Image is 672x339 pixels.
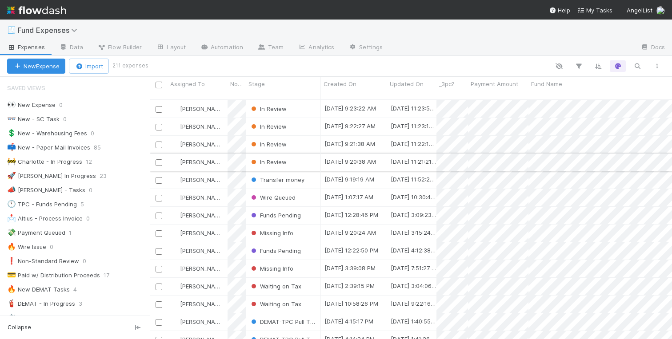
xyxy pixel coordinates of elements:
span: _3pc? [439,79,455,88]
span: [PERSON_NAME] [180,123,225,130]
span: Assigned To [170,79,205,88]
span: 23 [100,170,116,181]
img: avatar_abca0ba5-4208-44dd-8897-90682736f166.png [172,158,179,166]
div: Charlotte - In Progress [7,156,82,167]
span: 0 [91,128,103,139]
div: [DATE] 9:21:38 AM [324,139,375,148]
span: 💲 [7,129,16,137]
div: [DATE] 10:30:44 AM [391,193,436,201]
div: [PERSON_NAME] [171,246,223,255]
span: [PERSON_NAME] [180,105,225,112]
img: avatar_abca0ba5-4208-44dd-8897-90682736f166.png [172,141,179,148]
div: [PERSON_NAME] [171,122,223,131]
div: [PERSON_NAME] In Progress [7,170,96,181]
span: [PERSON_NAME] [180,300,225,307]
div: New Expense [7,99,56,110]
span: 0 [50,241,62,252]
div: Non-Standard Review [7,256,79,267]
a: Layout [149,41,193,55]
div: DEMAT-TPC Pull TPC [249,317,316,326]
img: logo-inverted-e16ddd16eac7371096b0.svg [7,3,66,18]
input: Toggle Row Selected [156,142,162,148]
span: My Tasks [577,7,612,14]
span: 👓 [7,115,16,122]
span: 0 [89,185,101,196]
input: Toggle Row Selected [156,284,162,290]
input: Toggle Row Selected [156,124,162,130]
input: Toggle Row Selected [156,177,162,184]
span: 12 [86,156,101,167]
span: Collapse [8,323,31,331]
div: In Review [249,104,287,113]
span: AngelList [627,7,652,14]
div: In Review [249,140,287,149]
div: [DATE] 9:22:27 AM [324,122,376,130]
div: [DATE] 1:40:55 PM [391,317,436,326]
div: Waiting on Tax [249,282,301,291]
img: avatar_93b89fca-d03a-423a-b274-3dd03f0a621f.png [172,247,179,254]
span: Non-standard review [230,79,244,88]
span: [PERSON_NAME] [180,229,225,237]
span: DEMAT-TPC Pull TPC [249,318,318,325]
span: 👀 [7,101,16,108]
span: In Review [249,123,287,130]
span: Waiting on Tax [249,283,301,290]
span: ⏱️ [7,314,16,321]
a: Data [52,41,90,55]
span: Flow Builder [97,43,142,51]
div: [DATE] 10:58:26 PM [324,299,378,308]
span: [PERSON_NAME] [180,141,225,148]
div: [DATE] 11:21:21 AM [391,157,436,166]
div: [DATE] 9:19:19 AM [324,175,374,184]
div: [DATE] 1:07:17 AM [324,193,373,201]
span: 🔥 [7,285,16,293]
span: In Review [249,105,287,112]
span: [PERSON_NAME] [180,265,225,272]
div: [DATE] 7:51:27 PM [391,264,436,272]
a: Team [250,41,291,55]
span: Waiting on Tax [249,300,301,307]
span: 97 [113,312,129,323]
img: avatar_abca0ba5-4208-44dd-8897-90682736f166.png [172,300,179,307]
input: Toggle All Rows Selected [156,82,162,88]
div: [PERSON_NAME] [171,300,223,308]
div: [PERSON_NAME] [171,211,223,220]
span: Funds Pending [249,247,301,254]
div: [DATE] 3:15:24 PM [391,228,436,237]
span: [PERSON_NAME] [180,247,225,254]
span: 5 [80,199,93,210]
div: Missing Info [249,229,293,237]
span: 🧾 [7,26,16,34]
div: [PERSON_NAME] [171,104,223,113]
div: [DATE] 11:52:25 AM [391,175,436,184]
span: In Review [249,158,287,166]
button: NewExpense [7,59,65,74]
div: Payment Queued [7,227,65,238]
span: 🕚 [7,200,16,208]
img: avatar_abca0ba5-4208-44dd-8897-90682736f166.png [172,229,179,237]
span: 0 [59,99,72,110]
span: 🚧 [7,158,16,165]
div: [DATE] 4:12:38 PM [391,246,436,255]
span: [PERSON_NAME] [180,212,225,219]
span: 0 [63,114,76,125]
span: 0 [83,256,95,267]
small: 211 expenses [112,62,148,70]
div: New - Warehousing Fees [7,128,87,139]
span: Missing Info [249,265,293,272]
span: 0 [86,213,99,224]
div: [DATE] 9:20:38 AM [324,157,376,166]
div: [PERSON_NAME] [171,282,223,291]
div: [DATE] 3:04:06 PM [391,281,436,290]
button: Import [69,59,109,74]
div: TPC - Funds Pending [7,199,77,210]
span: Fund Name [531,79,562,88]
div: Missing Info [249,264,293,273]
span: ❗ [7,257,16,264]
div: [DATE] 4:15:17 PM [324,317,373,326]
span: [PERSON_NAME] [180,176,225,183]
span: 85 [94,142,110,153]
div: [PERSON_NAME] [171,264,223,273]
span: Missing Info [249,229,293,237]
